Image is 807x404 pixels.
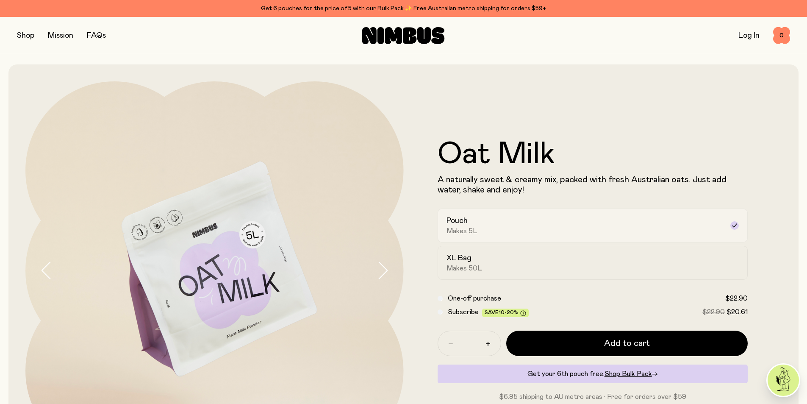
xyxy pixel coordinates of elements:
a: Log In [738,32,760,39]
span: Shop Bulk Pack [605,371,652,377]
h1: Oat Milk [438,139,748,170]
a: FAQs [87,32,106,39]
button: Add to cart [506,331,748,356]
span: Save [485,310,526,316]
h2: Pouch [446,216,468,226]
img: agent [768,365,799,396]
button: 0 [773,27,790,44]
span: One-off purchase [448,295,501,302]
span: $22.90 [725,295,748,302]
span: 10-20% [499,310,519,315]
span: $20.61 [727,309,748,315]
p: A naturally sweet & creamy mix, packed with fresh Australian oats. Just add water, shake and enjoy! [438,175,748,195]
a: Shop Bulk Pack→ [605,371,658,377]
p: $6.95 shipping to AU metro areas · Free for orders over $59 [438,392,748,402]
h2: XL Bag [446,253,471,263]
div: Get your 6th pouch free. [438,365,748,383]
span: $22.90 [702,309,725,315]
span: Add to cart [604,337,650,349]
span: Makes 50L [446,264,482,273]
span: Subscribe [448,309,479,315]
span: Makes 5L [446,227,477,235]
a: Mission [48,32,73,39]
div: Get 6 pouches for the price of 5 with our Bulk Pack ✨ Free Australian metro shipping for orders $59+ [17,3,790,14]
